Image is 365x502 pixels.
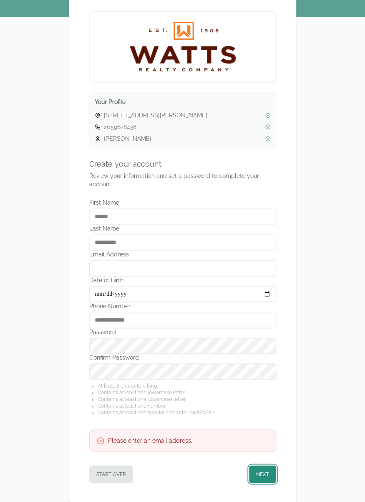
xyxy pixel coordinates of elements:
[104,123,262,131] span: 2059628438
[89,302,276,310] label: Phone Number
[89,250,276,259] label: Email Address
[89,353,276,362] label: Confirm Password
[98,409,276,416] li: Contains at least one special character (!@#$%^&*)
[98,403,276,409] li: Contains at least one number
[98,396,276,403] li: Contains at least one uppercase letter
[249,465,276,483] button: Next
[89,198,276,207] label: First Name
[130,22,236,71] img: Watts Realty
[104,134,262,143] span: [PERSON_NAME]
[89,276,276,284] label: Date of Birth
[98,383,276,389] li: At least 8 characters long
[89,328,276,336] label: Password
[108,436,192,445] h3: Please enter an email address.
[98,389,276,396] li: Contains at least one lowercase letter
[89,465,133,483] button: Start Over
[89,224,276,233] label: Last Name
[104,111,262,119] span: [STREET_ADDRESS][PERSON_NAME]
[95,98,271,106] h3: Your Profile
[89,172,276,188] p: Review your information and set a password to complete your account.
[89,158,276,170] h4: Create your account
